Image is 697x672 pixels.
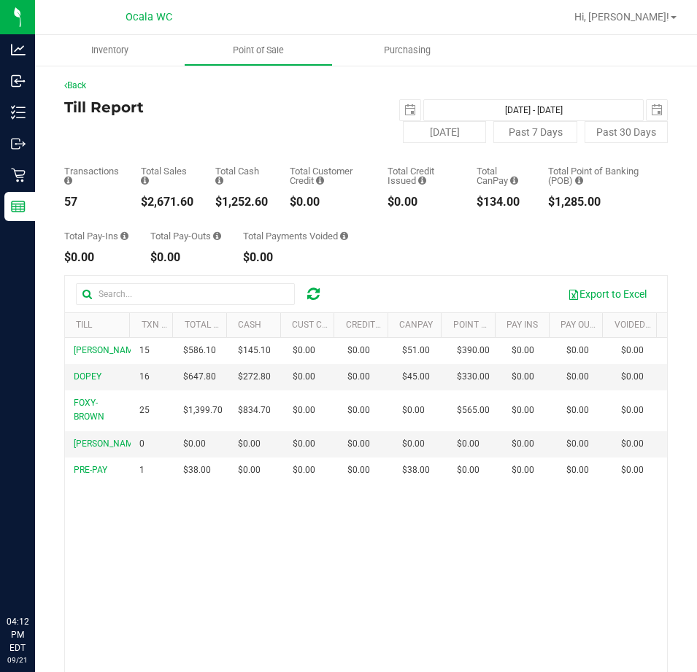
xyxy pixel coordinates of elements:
span: $0.00 [347,370,370,384]
inline-svg: Reports [11,199,26,214]
span: $45.00 [402,370,430,384]
span: $145.10 [238,344,271,358]
span: $0.00 [512,437,534,451]
span: $586.10 [183,344,216,358]
button: [DATE] [403,121,486,143]
span: $38.00 [183,463,211,477]
div: $0.00 [150,252,221,263]
a: Till [76,320,92,330]
span: $0.00 [457,437,480,451]
div: 57 [64,196,119,208]
div: $1,252.60 [215,196,268,208]
div: $0.00 [388,196,455,208]
span: $1,399.70 [183,403,223,417]
span: $0.00 [293,463,315,477]
span: 15 [139,344,150,358]
inline-svg: Outbound [11,136,26,151]
span: $0.00 [347,344,370,358]
span: $51.00 [402,344,430,358]
inline-svg: Inventory [11,105,26,120]
a: Back [64,80,86,90]
i: Sum of all successful refund transaction amounts from purchase returns resulting in account credi... [418,176,426,185]
span: $0.00 [512,344,534,358]
div: Total Payments Voided [243,231,348,241]
a: Voided Payments [615,320,692,330]
span: $565.00 [457,403,490,417]
i: Sum of all successful, non-voided payment transaction amounts (excluding tips and transaction fee... [141,176,149,185]
span: Purchasing [364,44,450,57]
a: Credit Issued [346,320,407,330]
h4: Till Report [64,99,366,115]
p: 09/21 [7,654,28,665]
span: $330.00 [457,370,490,384]
i: Count of all successful payment transactions, possibly including voids, refunds, and cash-back fr... [64,176,72,185]
span: $0.00 [183,437,206,451]
a: Point of Banking (POB) [453,320,557,330]
span: 25 [139,403,150,417]
div: Total Pay-Ins [64,231,128,241]
span: 16 [139,370,150,384]
i: Sum of all cash pay-outs removed from tills within the date range. [213,231,221,241]
span: $38.00 [402,463,430,477]
span: $0.00 [347,463,370,477]
span: $390.00 [457,344,490,358]
span: $0.00 [621,403,644,417]
div: Total Cash [215,166,268,185]
a: Pay Outs [561,320,600,330]
i: Sum of all successful, non-voided payment transaction amounts using CanPay (as well as manual Can... [510,176,518,185]
span: $0.00 [347,437,370,451]
div: $1,285.00 [548,196,646,208]
i: Sum of the successful, non-voided point-of-banking payment transaction amounts, both via payment ... [575,176,583,185]
p: 04:12 PM EDT [7,615,28,654]
a: TXN Count [142,320,190,330]
span: $647.80 [183,370,216,384]
a: Point of Sale [184,35,333,66]
span: PRE-PAY [74,465,107,475]
div: $134.00 [477,196,525,208]
span: $0.00 [566,463,589,477]
a: Total Sales [185,320,239,330]
button: Past 30 Days [585,121,668,143]
a: Purchasing [333,35,482,66]
i: Sum of all voided payment transaction amounts (excluding tips and transaction fees) within the da... [340,231,348,241]
span: Hi, [PERSON_NAME]! [574,11,669,23]
span: select [647,100,667,120]
span: $0.00 [621,344,644,358]
a: Cash [238,320,261,330]
div: Transactions [64,166,119,185]
span: $0.00 [293,344,315,358]
span: $0.00 [621,437,644,451]
span: $0.00 [293,370,315,384]
span: $0.00 [566,403,589,417]
button: Export to Excel [558,282,656,306]
div: $0.00 [64,252,128,263]
span: $0.00 [566,344,589,358]
span: $0.00 [566,437,589,451]
span: $0.00 [402,403,425,417]
span: $272.80 [238,370,271,384]
a: Cust Credit [292,320,345,330]
span: $0.00 [621,463,644,477]
div: Total Credit Issued [388,166,455,185]
span: $0.00 [238,437,261,451]
span: select [400,100,420,120]
button: Past 7 Days [493,121,577,143]
span: $0.00 [621,370,644,384]
inline-svg: Analytics [11,42,26,57]
span: $0.00 [402,437,425,451]
span: $0.00 [293,437,315,451]
div: Total Pay-Outs [150,231,221,241]
span: $0.00 [512,370,534,384]
div: Total Customer Credit [290,166,366,185]
i: Sum of all successful, non-voided cash payment transaction amounts (excluding tips and transactio... [215,176,223,185]
div: Total Sales [141,166,193,185]
a: Inventory [35,35,184,66]
span: FOXY-BROWN [74,398,104,422]
span: [PERSON_NAME] [74,439,140,449]
span: $0.00 [293,403,315,417]
span: $0.00 [512,463,534,477]
a: Pay Ins [507,320,538,330]
i: Sum of all cash pay-ins added to tills within the date range. [120,231,128,241]
span: $0.00 [347,403,370,417]
span: $0.00 [512,403,534,417]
